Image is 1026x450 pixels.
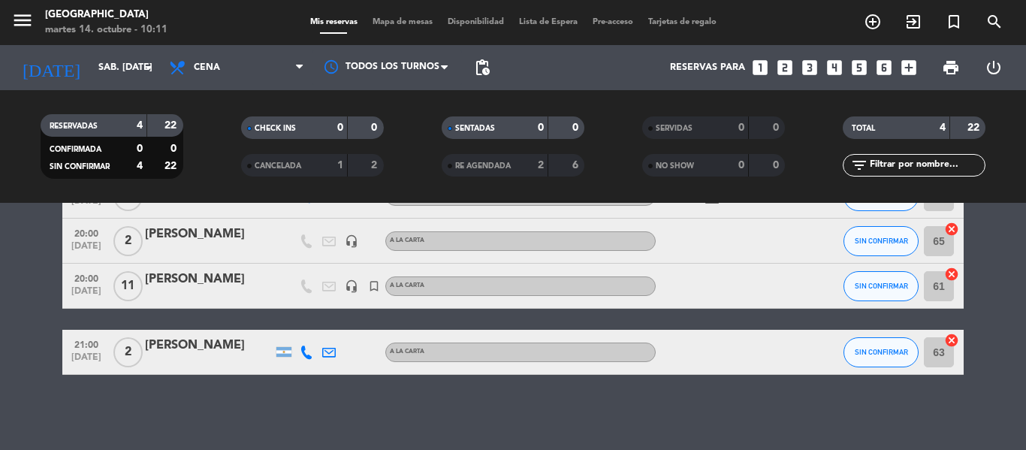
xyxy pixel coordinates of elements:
[170,143,180,154] strong: 0
[750,58,770,77] i: looks_one
[50,163,110,171] span: SIN CONFIRMAR
[68,224,105,241] span: 20:00
[137,143,143,154] strong: 0
[371,122,380,133] strong: 0
[738,122,744,133] strong: 0
[904,13,922,31] i: exit_to_app
[849,58,869,77] i: looks_5
[868,157,985,174] input: Filtrar por nombre...
[11,9,34,32] i: menu
[944,333,959,348] i: cancel
[864,13,882,31] i: add_circle_outline
[68,269,105,286] span: 20:00
[194,62,220,73] span: Cena
[855,348,908,356] span: SIN CONFIRMAR
[345,234,358,248] i: headset_mic
[11,51,91,84] i: [DATE]
[68,241,105,258] span: [DATE]
[45,23,167,38] div: martes 14. octubre - 10:11
[899,58,919,77] i: add_box
[145,336,273,355] div: [PERSON_NAME]
[45,8,167,23] div: [GEOGRAPHIC_DATA]
[164,120,180,131] strong: 22
[303,18,365,26] span: Mis reservas
[164,161,180,171] strong: 22
[940,122,946,133] strong: 4
[390,237,424,243] span: A LA CARTA
[511,18,585,26] span: Lista de Espera
[440,18,511,26] span: Disponibilidad
[985,13,1003,31] i: search
[68,335,105,352] span: 21:00
[944,222,959,237] i: cancel
[670,62,745,73] span: Reservas para
[11,9,34,37] button: menu
[843,226,919,256] button: SIN CONFIRMAR
[255,125,296,132] span: CHECK INS
[942,59,960,77] span: print
[50,122,98,130] span: RESERVADAS
[572,122,581,133] strong: 0
[68,352,105,370] span: [DATE]
[113,271,143,301] span: 11
[68,196,105,213] span: [DATE]
[773,122,782,133] strong: 0
[843,271,919,301] button: SIN CONFIRMAR
[852,125,875,132] span: TOTAL
[585,18,641,26] span: Pre-acceso
[843,337,919,367] button: SIN CONFIRMAR
[455,162,511,170] span: RE AGENDADA
[775,58,795,77] i: looks_two
[390,282,424,288] span: A LA CARTA
[140,59,158,77] i: arrow_drop_down
[473,59,491,77] span: pending_actions
[855,237,908,245] span: SIN CONFIRMAR
[113,337,143,367] span: 2
[967,122,982,133] strong: 22
[145,225,273,244] div: [PERSON_NAME]
[874,58,894,77] i: looks_6
[538,122,544,133] strong: 0
[825,58,844,77] i: looks_4
[50,146,101,153] span: CONFIRMADA
[390,349,424,355] span: A LA CARTA
[137,120,143,131] strong: 4
[365,18,440,26] span: Mapa de mesas
[945,13,963,31] i: turned_in_not
[972,45,1015,90] div: LOG OUT
[985,59,1003,77] i: power_settings_new
[113,226,143,256] span: 2
[455,125,495,132] span: SENTADAS
[850,156,868,174] i: filter_list
[641,18,724,26] span: Tarjetas de regalo
[68,286,105,304] span: [DATE]
[371,160,380,171] strong: 2
[137,161,143,171] strong: 4
[572,160,581,171] strong: 6
[337,160,343,171] strong: 1
[800,58,819,77] i: looks_3
[738,160,744,171] strong: 0
[345,279,358,293] i: headset_mic
[656,162,694,170] span: NO SHOW
[538,160,544,171] strong: 2
[145,270,273,289] div: [PERSON_NAME]
[255,162,301,170] span: CANCELADA
[367,279,381,293] i: turned_in_not
[944,267,959,282] i: cancel
[773,160,782,171] strong: 0
[337,122,343,133] strong: 0
[855,282,908,290] span: SIN CONFIRMAR
[656,125,693,132] span: SERVIDAS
